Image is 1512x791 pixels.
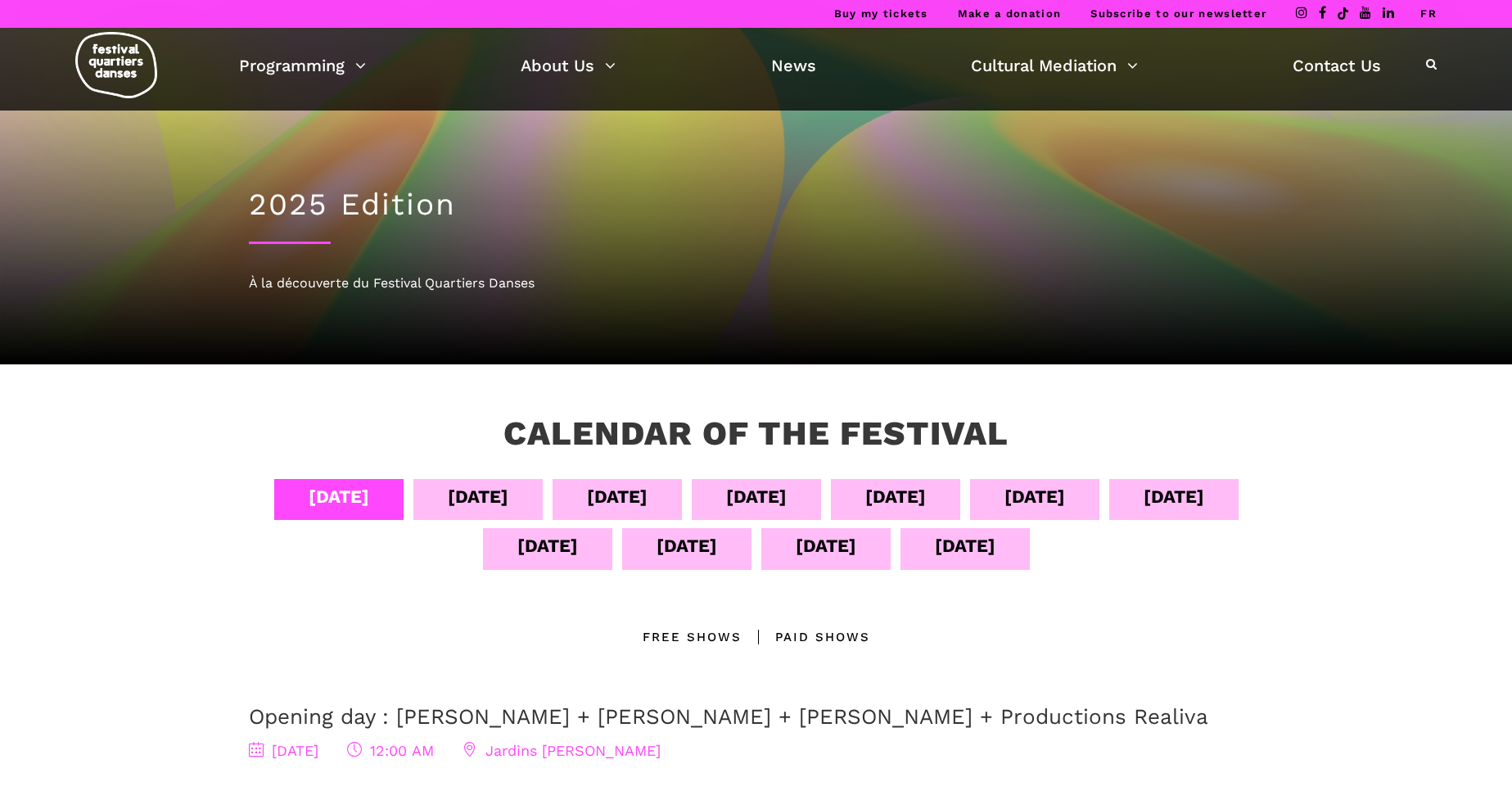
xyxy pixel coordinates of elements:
div: [DATE] [448,482,508,511]
a: News [771,52,816,79]
div: [DATE] [587,482,648,511]
a: Opening day : [PERSON_NAME] + [PERSON_NAME] + [PERSON_NAME] + Productions Realiva [249,704,1208,729]
span: [DATE] [249,742,318,759]
a: About Us [521,52,616,79]
h1: 2025 Edition [249,187,1264,223]
a: Cultural Mediation [971,52,1138,79]
div: [DATE] [726,482,787,511]
span: 12:00 AM [347,742,434,759]
a: FR [1420,7,1437,20]
a: Subscribe to our newsletter [1090,7,1266,20]
h3: Calendar of the Festival [503,414,1009,454]
div: Free Shows [643,627,742,647]
a: Make a donation [958,7,1062,20]
div: [DATE] [865,482,926,511]
a: Buy my tickets [834,7,928,20]
div: [DATE] [796,531,856,560]
span: Jardins [PERSON_NAME] [463,742,661,759]
a: Programming [239,52,366,79]
div: [DATE] [1004,482,1065,511]
div: À la découverte du Festival Quartiers Danses [249,273,1264,294]
div: [DATE] [657,531,717,560]
div: [DATE] [517,531,578,560]
div: [DATE] [309,482,369,511]
img: logo-fqd-med [75,32,157,98]
a: Contact Us [1293,52,1381,79]
div: [DATE] [935,531,995,560]
div: Paid shows [742,627,870,647]
div: [DATE] [1144,482,1204,511]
